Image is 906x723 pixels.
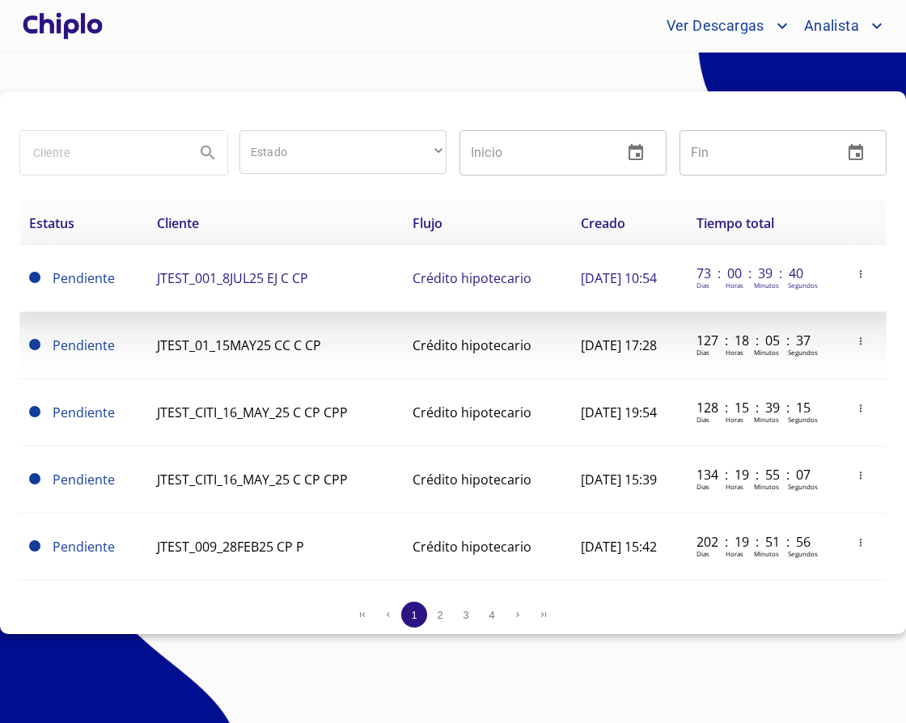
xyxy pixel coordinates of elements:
[453,602,479,628] button: 3
[726,281,743,290] p: Horas
[754,482,779,491] p: Minutos
[581,404,657,421] span: [DATE] 19:54
[29,339,40,350] span: Pendiente
[157,538,304,556] span: JTEST_009_28FEB25 CP P
[188,133,227,172] button: Search
[53,538,115,556] span: Pendiente
[726,482,743,491] p: Horas
[788,415,818,424] p: Segundos
[654,13,773,39] span: Ver Descargas
[29,406,40,417] span: Pendiente
[696,214,774,232] span: Tiempo total
[437,609,442,621] span: 2
[792,13,887,39] button: account of current user
[411,609,417,621] span: 1
[696,399,806,416] p: 128 : 15 : 39 : 15
[413,214,442,232] span: Flujo
[157,214,199,232] span: Cliente
[489,609,494,621] span: 4
[29,473,40,484] span: Pendiente
[581,269,657,287] span: [DATE] 10:54
[53,471,115,488] span: Pendiente
[788,549,818,558] p: Segundos
[401,602,427,628] button: 1
[157,269,308,287] span: JTEST_001_8JUL25 EJ C CP
[696,482,709,491] p: Dias
[413,269,531,287] span: Crédito hipotecario
[53,404,115,421] span: Pendiente
[413,538,531,556] span: Crédito hipotecario
[754,549,779,558] p: Minutos
[696,281,709,290] p: Dias
[427,602,453,628] button: 2
[726,348,743,357] p: Horas
[696,549,709,558] p: Dias
[29,540,40,552] span: Pendiente
[696,415,709,424] p: Dias
[788,281,818,290] p: Segundos
[792,13,867,39] span: Analista
[581,336,657,354] span: [DATE] 17:28
[726,415,743,424] p: Horas
[53,336,115,354] span: Pendiente
[788,348,818,357] p: Segundos
[581,538,657,556] span: [DATE] 15:42
[463,609,468,621] span: 3
[20,131,182,175] input: search
[157,336,321,354] span: JTEST_01_15MAY25 CC C CP
[696,264,806,282] p: 73 : 00 : 39 : 40
[157,404,348,421] span: JTEST_CITI_16_MAY_25 C CP CPP
[788,482,818,491] p: Segundos
[696,466,806,484] p: 134 : 19 : 55 : 07
[239,130,447,174] div: ​
[726,549,743,558] p: Horas
[413,404,531,421] span: Crédito hipotecario
[413,471,531,488] span: Crédito hipotecario
[157,471,348,488] span: JTEST_CITI_16_MAY_25 C CP CPP
[754,281,779,290] p: Minutos
[696,348,709,357] p: Dias
[581,471,657,488] span: [DATE] 15:39
[654,13,792,39] button: account of current user
[29,272,40,283] span: Pendiente
[696,332,806,349] p: 127 : 18 : 05 : 37
[696,533,806,551] p: 202 : 19 : 51 : 56
[29,214,74,232] span: Estatus
[754,348,779,357] p: Minutos
[53,269,115,287] span: Pendiente
[413,336,531,354] span: Crédito hipotecario
[581,214,625,232] span: Creado
[479,602,505,628] button: 4
[754,415,779,424] p: Minutos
